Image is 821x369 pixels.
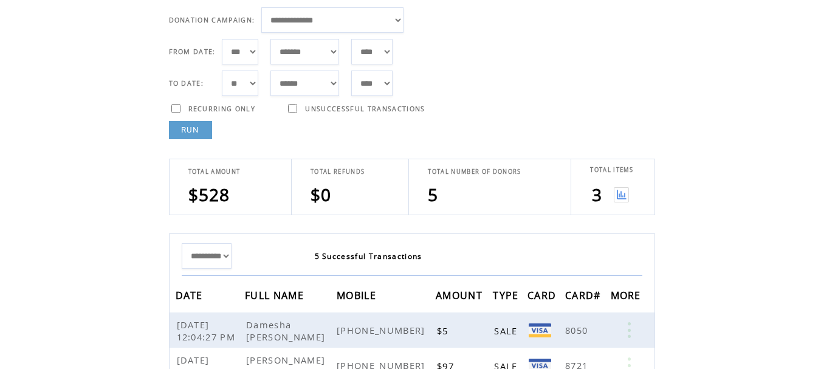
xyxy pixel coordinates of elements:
span: TOTAL NUMBER OF DONORS [428,168,521,176]
span: $528 [188,183,230,206]
span: TO DATE: [169,79,204,88]
a: TYPE [493,291,521,298]
a: AMOUNT [436,291,486,298]
span: AMOUNT [436,286,486,308]
span: DATE [176,286,206,308]
span: 5 [428,183,438,206]
span: DONATION CAMPAIGN: [169,16,255,24]
span: TOTAL ITEMS [590,166,633,174]
a: CARD# [565,291,604,298]
span: RECURRING ONLY [188,105,256,113]
span: $0 [311,183,332,206]
img: View graph [614,187,629,202]
span: CARD [527,286,559,308]
span: FULL NAME [245,286,307,308]
span: TOTAL REFUNDS [311,168,365,176]
span: UNSUCCESSFUL TRANSACTIONS [305,105,425,113]
span: [DATE] 12:04:27 PM [177,319,239,343]
span: TYPE [493,286,521,308]
span: TOTAL AMOUNT [188,168,241,176]
span: 3 [592,183,602,206]
span: $5 [437,325,452,337]
a: RUN [169,121,212,139]
span: [PHONE_NUMBER] [337,324,428,336]
a: MOBILE [337,291,379,298]
span: CARD# [565,286,604,308]
span: MORE [611,286,644,308]
span: SALE [494,325,520,337]
img: Visa [529,323,551,337]
a: CARD [527,291,559,298]
span: 5 Successful Transactions [315,251,422,261]
span: FROM DATE: [169,47,216,56]
a: DATE [176,291,206,298]
span: 8050 [565,324,591,336]
a: FULL NAME [245,291,307,298]
span: Damesha [PERSON_NAME] [246,319,328,343]
span: MOBILE [337,286,379,308]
